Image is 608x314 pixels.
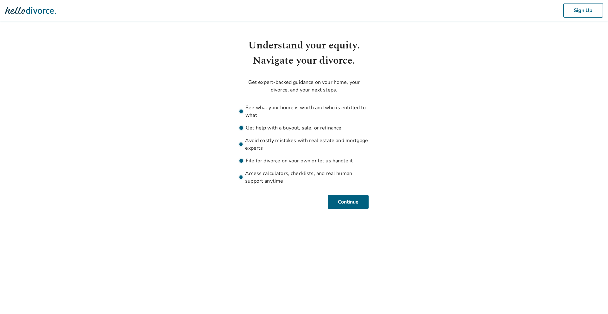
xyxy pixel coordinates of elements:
li: See what your home is worth and who is entitled to what [239,104,369,119]
p: Get expert-backed guidance on your home, your divorce, and your next steps. [239,78,369,94]
li: Avoid costly mistakes with real estate and mortgage experts [239,137,369,152]
li: Access calculators, checklists, and real human support anytime [239,170,369,185]
img: Hello Divorce Logo [5,4,56,17]
button: Continue [328,195,369,209]
li: File for divorce on your own or let us handle it [239,157,369,165]
li: Get help with a buyout, sale, or refinance [239,124,369,132]
button: Sign Up [563,3,603,18]
h1: Understand your equity. Navigate your divorce. [239,38,369,68]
